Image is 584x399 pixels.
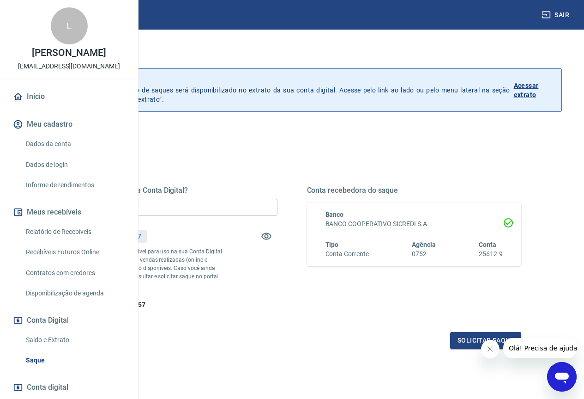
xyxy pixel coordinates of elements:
[22,222,127,241] a: Relatório de Recebíveis
[116,301,145,308] span: R$ 847,57
[22,284,127,303] a: Disponibilização de agenda
[6,6,78,14] span: Olá! Precisa de ajuda?
[11,114,127,135] button: Meu cadastro
[50,76,510,104] p: A partir de agora, o histórico de saques será disponibilizado no extrato da sua conta digital. Ac...
[63,186,277,195] h5: Quanto deseja sacar da Conta Digital?
[22,351,127,370] a: Saque
[514,81,554,99] p: Acessar extrato
[11,377,127,398] a: Conta digital
[481,340,500,358] iframe: Fechar mensagem
[32,48,106,58] p: [PERSON_NAME]
[540,6,573,24] button: Sair
[412,249,436,259] h6: 0752
[325,211,344,218] span: Banco
[450,332,521,349] button: Solicitar saque
[22,264,127,282] a: Contratos com credores
[22,135,127,153] a: Dados da conta
[11,86,127,107] a: Início
[479,249,503,259] h6: 25612-9
[22,331,127,350] a: Saldo e Extrato
[112,232,141,241] p: R$ 847,57
[63,247,223,289] p: *Corresponde ao saldo disponível para uso na sua Conta Digital Vindi. Incluindo os valores das ve...
[503,338,577,358] iframe: Mensagem da empresa
[547,362,577,392] iframe: Botão para abrir a janela de mensagens
[22,176,127,195] a: Informe de rendimentos
[307,186,522,195] h5: Conta recebedora do saque
[18,61,120,71] p: [EMAIL_ADDRESS][DOMAIN_NAME]
[412,241,436,248] span: Agência
[325,219,503,229] h6: BANCO COOPERATIVO SICREDI S.A.
[514,76,554,104] a: Acessar extrato
[325,241,339,248] span: Tipo
[479,241,496,248] span: Conta
[11,202,127,222] button: Meus recebíveis
[325,249,369,259] h6: Conta Corrente
[22,155,127,174] a: Dados de login
[22,48,562,61] h3: Saque
[51,7,88,44] div: L
[11,310,127,331] button: Conta Digital
[22,243,127,262] a: Recebíveis Futuros Online
[27,381,68,394] span: Conta digital
[50,76,510,86] p: Histórico de saques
